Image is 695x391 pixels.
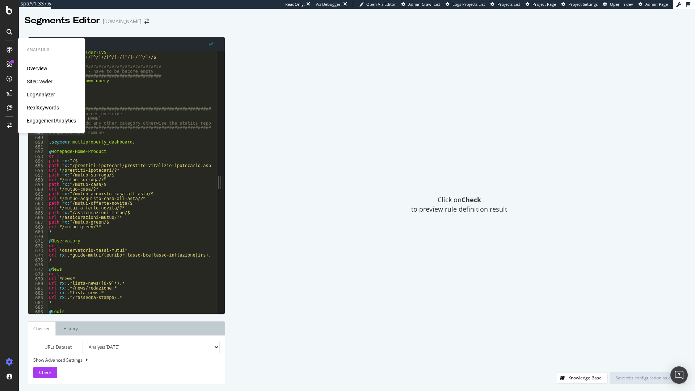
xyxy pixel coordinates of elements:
[28,159,48,163] div: 654
[28,300,48,305] div: 684
[28,253,48,258] div: 674
[28,192,48,196] div: 661
[33,367,57,378] button: Check
[401,1,440,7] a: Admin Crawl List
[28,239,48,244] div: 671
[28,37,225,51] div: Segments Rules Editor
[462,195,481,204] strong: Check
[28,196,48,201] div: 662
[103,18,142,25] div: [DOMAIN_NAME]
[28,229,48,234] div: 669
[408,1,440,7] span: Admin Crawl List
[446,1,485,7] a: Logs Projects List
[557,375,608,381] a: Knowledge Base
[645,1,668,7] span: Admin Page
[28,305,48,309] div: 685
[209,40,213,47] span: Syntax is valid
[27,104,59,111] a: RealKeywords
[28,206,48,211] div: 664
[366,1,396,7] span: Open Viz Editor
[28,286,48,291] div: 681
[28,291,48,295] div: 682
[27,47,76,53] div: Analytics
[28,295,48,300] div: 683
[27,65,47,72] a: Overview
[27,91,55,98] a: LogAnalyzer
[561,1,598,7] a: Project Settings
[490,1,520,7] a: Projects List
[27,78,52,85] a: SiteCrawler
[28,187,48,192] div: 660
[28,341,77,353] label: URLs Dataset
[28,173,48,178] div: 657
[39,369,51,375] span: Check
[28,168,48,173] div: 656
[285,1,305,7] div: ReadOnly:
[28,215,48,220] div: 666
[28,163,48,168] div: 655
[557,372,608,384] button: Knowledge Base
[359,1,396,7] a: Open Viz Editor
[452,1,485,7] span: Logs Projects List
[28,244,48,248] div: 672
[28,276,48,281] div: 679
[28,309,48,314] div: 686
[639,1,668,7] a: Admin Page
[497,1,520,7] span: Projects List
[316,1,342,7] div: Viz Debugger:
[28,281,48,286] div: 680
[28,225,48,229] div: 668
[58,321,84,336] a: History
[28,272,48,276] div: 678
[615,375,680,381] div: Save this configuration as active
[28,140,48,145] div: 650
[28,154,48,159] div: 653
[144,19,149,24] div: arrow-right-arrow-left
[28,220,48,225] div: 667
[411,195,507,214] span: Click on to preview rule definition result
[610,1,633,7] span: Open in dev
[28,234,48,239] div: 670
[28,135,48,140] div: 649
[28,357,214,363] div: Show Advanced Settings
[603,1,633,7] a: Open in dev
[28,182,48,187] div: 659
[28,211,48,215] div: 665
[28,258,48,262] div: 675
[28,262,48,267] div: 676
[28,267,48,272] div: 677
[526,1,556,7] a: Project Page
[532,1,556,7] span: Project Page
[28,178,48,182] div: 658
[28,321,56,336] a: Checker
[610,372,686,384] button: Save this configuration as active
[568,1,598,7] span: Project Settings
[28,145,48,149] div: 651
[28,248,48,253] div: 673
[25,14,100,27] div: Segments Editor
[568,375,602,381] div: Knowledge Base
[28,201,48,206] div: 663
[28,149,48,154] div: 652
[670,366,688,384] div: Open Intercom Messenger
[27,117,76,124] a: EngagementAnalytics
